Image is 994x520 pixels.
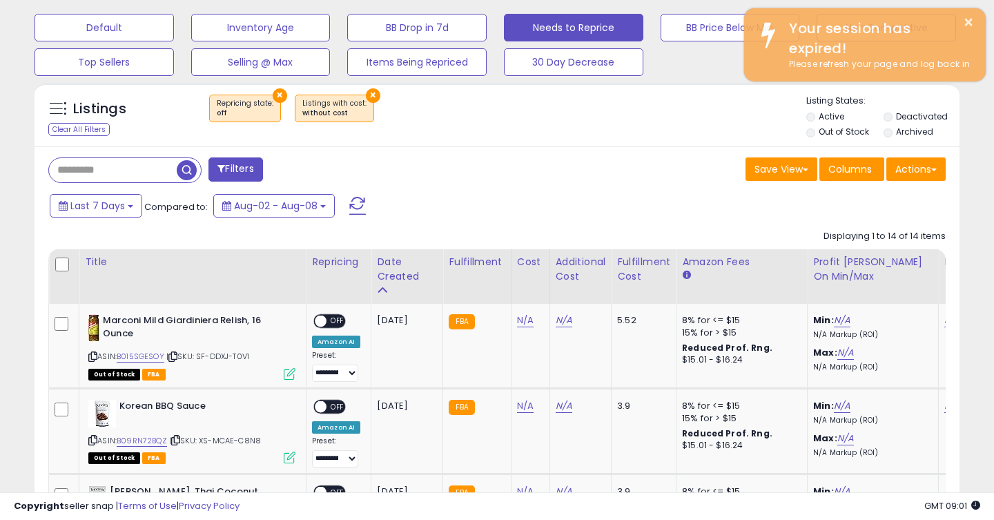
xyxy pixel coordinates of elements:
div: 15% for > $15 [682,327,797,339]
div: Fulfillment Cost [617,255,670,284]
span: Compared to: [144,200,208,213]
button: × [366,88,380,103]
h5: Listings [73,99,126,119]
div: $15.01 - $16.24 [682,440,797,452]
div: ASIN: [88,400,295,463]
div: Cost [517,255,544,269]
div: Preset: [312,351,360,382]
div: Amazon AI [312,421,360,434]
span: All listings that are currently out of stock and unavailable for purchase on Amazon [88,452,140,464]
a: N/A [837,432,854,445]
a: N/A [944,399,961,413]
p: N/A Markup (ROI) [813,330,928,340]
img: 41Zw8twNiZL._SL40_.jpg [88,314,99,342]
button: BB Price Below Min [661,14,800,41]
div: [DATE] [377,400,432,412]
span: FBA [142,369,166,381]
div: Displaying 1 to 14 of 14 items [824,230,946,243]
button: × [273,88,287,103]
a: N/A [834,314,850,327]
div: 3.9 [617,400,665,412]
button: Top Sellers [35,48,174,76]
div: Your session has expired! [779,19,975,58]
div: 8% for <= $15 [682,400,797,412]
div: seller snap | | [14,500,240,513]
button: Actions [886,157,946,181]
img: 41DkK6MUyiL._SL40_.jpg [88,400,116,427]
label: Active [819,110,844,122]
b: Marconi Mild Giardiniera Relish, 16 Ounce [103,314,271,343]
div: Clear All Filters [48,123,110,136]
div: Title [85,255,300,269]
span: | SKU: SF-DDXJ-T0V1 [166,351,249,362]
div: ASIN: [88,314,295,378]
span: Aug-02 - Aug-08 [234,199,318,213]
button: 30 Day Decrease [504,48,643,76]
div: Additional Cost [556,255,606,284]
p: N/A Markup (ROI) [813,416,928,425]
span: OFF [327,316,349,327]
button: Save View [745,157,817,181]
b: Korean BBQ Sauce [119,400,287,416]
b: Max: [813,432,837,445]
div: 5.52 [617,314,665,327]
a: N/A [517,399,534,413]
p: N/A Markup (ROI) [813,448,928,458]
div: Amazon AI [312,336,360,348]
a: Privacy Policy [179,499,240,512]
b: Reduced Prof. Rng. [682,342,772,354]
a: N/A [944,314,961,327]
strong: Copyright [14,499,64,512]
span: FBA [142,452,166,464]
a: N/A [556,314,572,327]
a: B015SGESOY [117,351,164,363]
button: Aug-02 - Aug-08 [213,194,335,218]
small: FBA [449,314,474,329]
a: N/A [556,399,572,413]
b: Reduced Prof. Rng. [682,427,772,439]
small: Amazon Fees. [682,269,690,282]
b: Min: [813,399,834,412]
label: Out of Stock [819,126,869,137]
a: Terms of Use [118,499,177,512]
button: Inventory Age [191,14,331,41]
div: Profit [PERSON_NAME] on Min/Max [813,255,933,284]
b: Max: [813,346,837,359]
div: 8% for <= $15 [682,314,797,327]
button: Needs to Reprice [504,14,643,41]
a: N/A [834,399,850,413]
small: FBA [449,400,474,415]
a: N/A [517,314,534,327]
div: Preset: [312,436,360,468]
span: OFF [327,401,349,412]
label: Deactivated [896,110,948,122]
button: Filters [208,157,262,182]
span: Repricing state : [217,98,273,119]
span: All listings that are currently out of stock and unavailable for purchase on Amazon [88,369,140,381]
div: Please refresh your page and log back in [779,58,975,71]
button: × [963,14,974,31]
div: Fulfillment [449,255,505,269]
b: Min: [813,314,834,327]
div: Repricing [312,255,365,269]
span: | SKU: XS-MCAE-C8N8 [169,435,261,446]
a: N/A [837,346,854,360]
button: Last 7 Days [50,194,142,218]
a: B09RN72BQZ [117,435,167,447]
div: without cost [302,108,367,118]
button: Selling @ Max [191,48,331,76]
div: off [217,108,273,118]
button: Columns [819,157,884,181]
span: 2025-08-18 09:01 GMT [924,499,980,512]
button: Default [35,14,174,41]
div: 15% for > $15 [682,412,797,425]
span: Last 7 Days [70,199,125,213]
span: Listings with cost : [302,98,367,119]
th: The percentage added to the cost of goods (COGS) that forms the calculator for Min & Max prices. [808,249,939,304]
div: Amazon Fees [682,255,801,269]
p: N/A Markup (ROI) [813,363,928,372]
button: BB Drop in 7d [347,14,487,41]
span: Columns [828,162,872,176]
div: [DATE] [377,314,432,327]
p: Listing States: [806,95,960,108]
